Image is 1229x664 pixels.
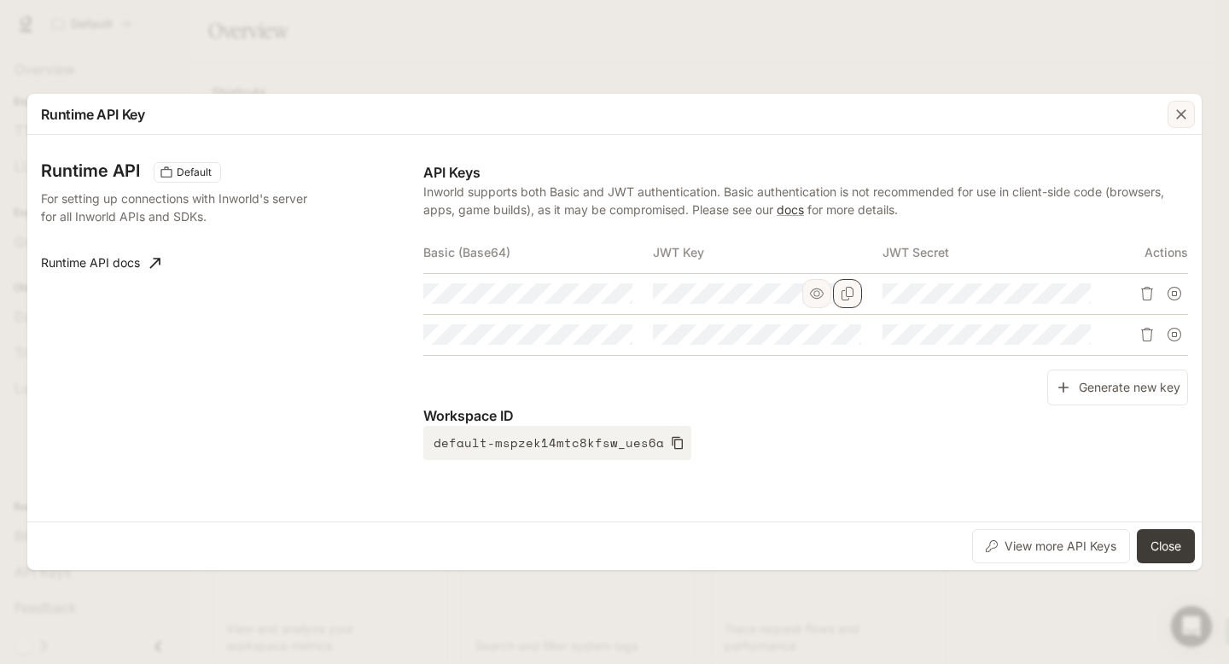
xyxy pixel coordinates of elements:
a: docs [777,202,804,217]
th: Actions [1111,232,1188,273]
th: Basic (Base64) [423,232,653,273]
p: API Keys [423,162,1188,183]
h3: Runtime API [41,162,140,179]
button: Delete API key [1133,321,1161,348]
th: JWT Secret [882,232,1112,273]
p: Inworld supports both Basic and JWT authentication. Basic authentication is not recommended for u... [423,183,1188,218]
p: Workspace ID [423,405,1188,426]
button: Delete API key [1133,280,1161,307]
button: Copy Key [833,279,862,308]
button: View more API Keys [972,529,1130,563]
button: Suspend API key [1161,280,1188,307]
button: Suspend API key [1161,321,1188,348]
button: Close [1137,529,1195,563]
button: Generate new key [1047,370,1188,406]
p: For setting up connections with Inworld's server for all Inworld APIs and SDKs. [41,189,317,225]
span: Default [170,165,218,180]
a: Runtime API docs [34,246,167,280]
button: default-mspzek14mtc8kfsw_ues6a [423,426,691,460]
p: Runtime API Key [41,104,145,125]
div: These keys will apply to your current workspace only [154,162,221,183]
th: JWT Key [653,232,882,273]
